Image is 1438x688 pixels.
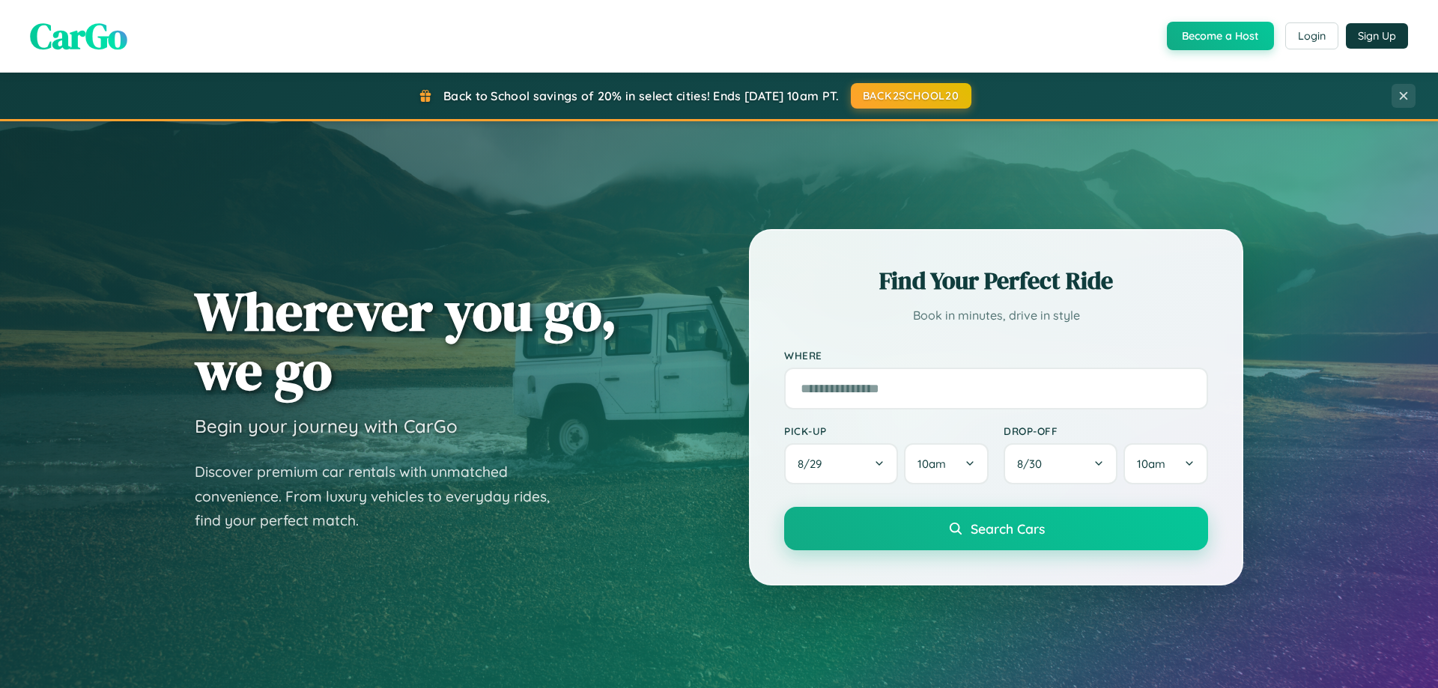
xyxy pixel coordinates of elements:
label: Drop-off [1004,424,1208,437]
label: Pick-up [784,424,989,437]
span: 10am [1137,457,1165,471]
span: 8 / 29 [798,457,829,471]
button: 10am [1123,443,1208,484]
h1: Wherever you go, we go [195,281,617,400]
h3: Begin your journey with CarGo [195,415,458,437]
button: 8/29 [784,443,898,484]
button: 8/30 [1004,443,1117,484]
h2: Find Your Perfect Ride [784,264,1208,297]
span: 8 / 30 [1017,457,1049,471]
button: Sign Up [1346,23,1408,49]
button: Become a Host [1167,22,1274,50]
label: Where [784,349,1208,362]
button: 10am [904,443,989,484]
p: Discover premium car rentals with unmatched convenience. From luxury vehicles to everyday rides, ... [195,460,569,533]
button: Search Cars [784,507,1208,550]
button: Login [1285,22,1338,49]
p: Book in minutes, drive in style [784,305,1208,326]
span: Back to School savings of 20% in select cities! Ends [DATE] 10am PT. [443,88,839,103]
span: Search Cars [971,520,1045,537]
button: BACK2SCHOOL20 [851,83,971,109]
span: 10am [917,457,946,471]
span: CarGo [30,11,127,61]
